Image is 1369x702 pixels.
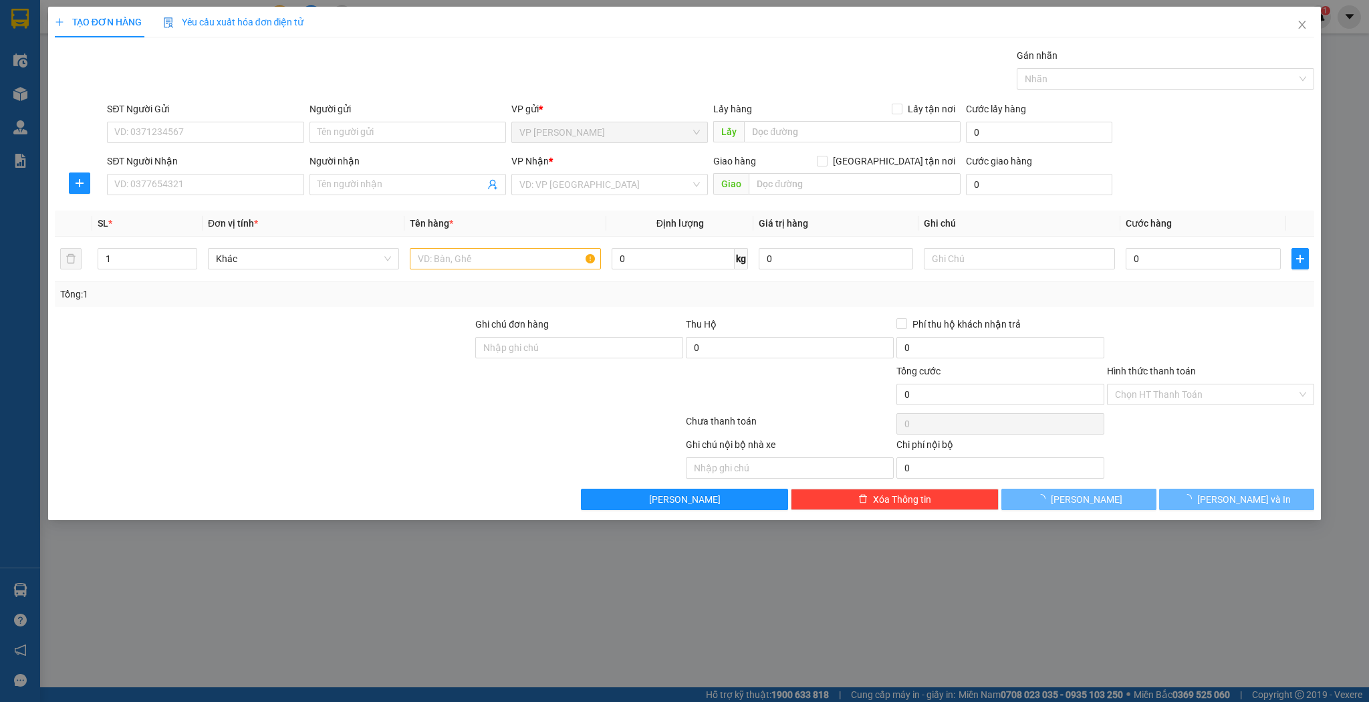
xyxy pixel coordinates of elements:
input: Dọc đường [749,173,961,195]
input: Cước lấy hàng [966,122,1112,143]
span: [PERSON_NAME] [1051,492,1122,507]
label: Ghi chú đơn hàng [475,319,549,330]
span: Yêu cầu xuất hóa đơn điện tử [163,17,304,27]
div: Người gửi [309,102,506,116]
span: [PERSON_NAME] và In [1197,492,1291,507]
input: 0 [759,248,913,269]
button: Close [1283,7,1321,44]
span: Lấy [713,121,744,142]
button: [PERSON_NAME] [581,489,789,510]
span: Lấy hàng [713,104,752,114]
span: Giao [713,173,749,195]
input: Nhập ghi chú [686,457,894,479]
span: loading [1036,494,1051,503]
span: Đơn vị tính [208,218,258,229]
span: Lấy tận nơi [902,102,961,116]
span: Cước hàng [1126,218,1172,229]
button: deleteXóa Thông tin [791,489,999,510]
span: user-add [487,179,498,190]
div: Ghi chú nội bộ nhà xe [686,437,894,457]
img: icon [163,17,174,28]
button: delete [60,248,82,269]
span: VP Nhận [511,156,549,166]
span: Giá trị hàng [759,218,808,229]
div: SĐT Người Nhận [107,154,303,168]
span: Tổng cước [896,366,941,376]
span: loading [1183,494,1197,503]
button: [PERSON_NAME] [1001,489,1156,510]
label: Cước lấy hàng [966,104,1026,114]
span: Phí thu hộ khách nhận trả [907,317,1026,332]
span: Tên hàng [410,218,453,229]
span: SL [98,218,108,229]
div: Chi phí nội bộ [896,437,1104,457]
input: Dọc đường [744,121,961,142]
input: Ghi Chú [924,248,1115,269]
span: plus [55,17,64,27]
div: Chưa thanh toán [684,414,895,437]
span: plus [1292,253,1309,264]
div: Tổng: 1 [60,287,529,302]
span: [PERSON_NAME] [649,492,721,507]
span: Định lượng [656,218,704,229]
div: VP gửi [511,102,708,116]
span: kg [735,248,748,269]
input: Ghi chú đơn hàng [475,337,683,358]
span: Thu Hộ [686,319,717,330]
div: SĐT Người Gửi [107,102,303,116]
input: Cước giao hàng [966,174,1112,195]
button: plus [1291,248,1310,269]
label: Gán nhãn [1017,50,1057,61]
span: Giao hàng [713,156,756,166]
span: delete [858,494,868,505]
span: VP Ngọc Hồi [519,122,700,142]
div: Người nhận [309,154,506,168]
span: plus [70,178,90,189]
span: close [1297,19,1308,30]
span: Xóa Thông tin [873,492,931,507]
span: TẠO ĐƠN HÀNG [55,17,142,27]
th: Ghi chú [918,211,1120,237]
label: Hình thức thanh toán [1107,366,1196,376]
label: Cước giao hàng [966,156,1032,166]
span: Khác [216,249,391,269]
span: [GEOGRAPHIC_DATA] tận nơi [828,154,961,168]
button: [PERSON_NAME] và In [1159,489,1314,510]
input: VD: Bàn, Ghế [410,248,601,269]
button: plus [69,172,90,194]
